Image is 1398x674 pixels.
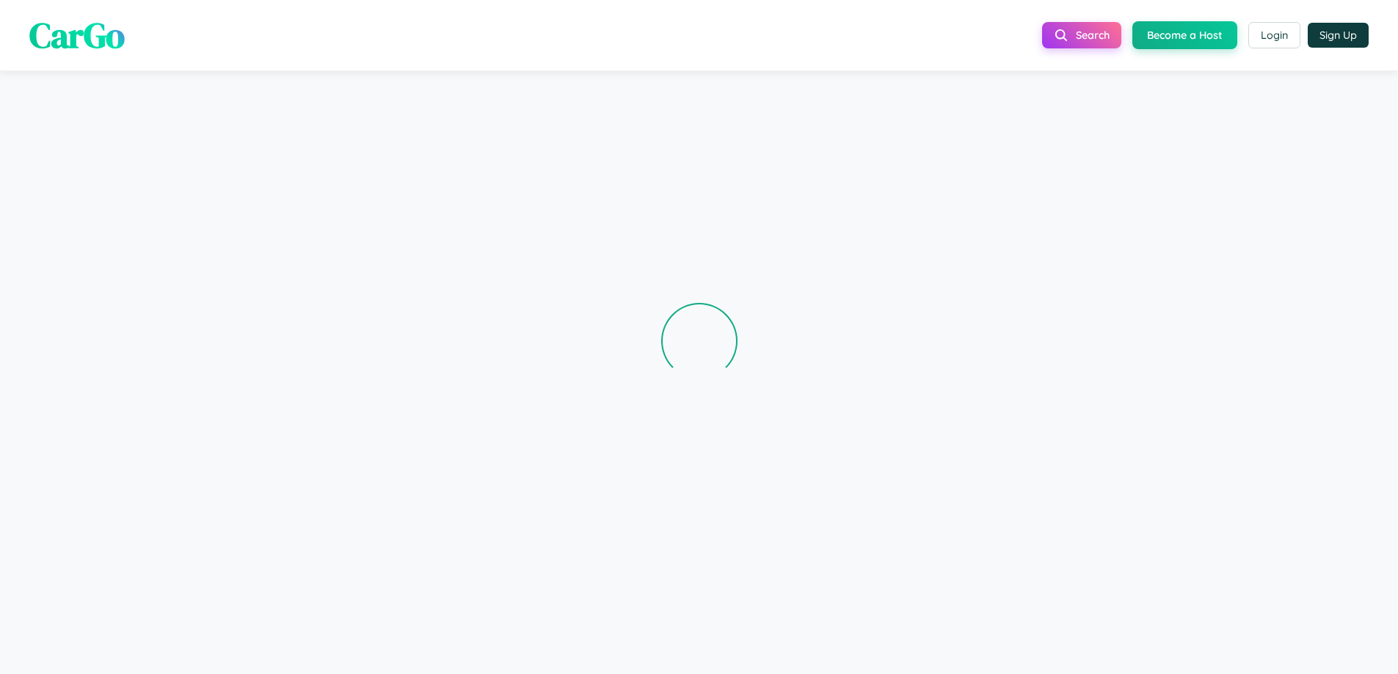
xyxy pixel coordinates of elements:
[1132,21,1237,49] button: Become a Host
[29,11,125,59] span: CarGo
[1248,22,1300,48] button: Login
[1076,29,1110,42] span: Search
[1308,23,1369,48] button: Sign Up
[1042,22,1121,48] button: Search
